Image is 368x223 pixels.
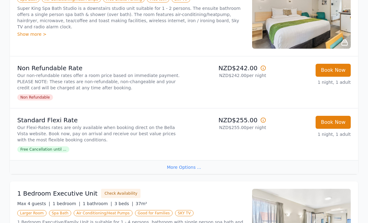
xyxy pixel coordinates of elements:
span: 3 beds | [114,201,133,206]
p: Standard Flexi Rate [17,116,182,125]
span: Free Cancellation until ... [17,147,69,153]
p: Super King Spa Bath Studio is a downstairs studio unit suitable for 1 - 2 persons. The ensuite ba... [17,6,245,30]
button: Check Availability [101,189,141,198]
span: Non Refundable [17,95,53,101]
span: Larger Room [17,210,47,217]
span: 1 bedroom | [53,201,80,206]
p: 1 night, 1 adult [271,79,351,86]
div: More Options ... [10,160,358,174]
div: Show more > [17,31,245,38]
span: SKY TV [175,210,194,217]
p: 1 night, 1 adult [271,132,351,138]
button: Book Now [316,116,351,129]
span: Spa Bath [49,210,71,217]
span: 1 bathroom | [83,201,112,206]
span: 37m² [136,201,147,206]
p: NZD$242.00 per night [186,73,266,79]
span: Good for Families [135,210,173,217]
p: NZD$242.00 [186,64,266,73]
p: NZD$255.00 per night [186,125,266,131]
span: Air Conditioning/Heat Pumps [74,210,133,217]
span: Max 4 guests | [17,201,50,206]
p: Our non-refundable rates offer a room price based on immediate payment. PLEASE NOTE: These rates ... [17,73,182,91]
h3: 1 Bedroom Executive Unit [17,189,97,198]
p: Our Flexi-Rates rates are only available when booking direct on the Bella Vista website. Book now... [17,125,182,143]
button: Book Now [316,64,351,77]
p: NZD$255.00 [186,116,266,125]
p: Non Refundable Rate [17,64,182,73]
